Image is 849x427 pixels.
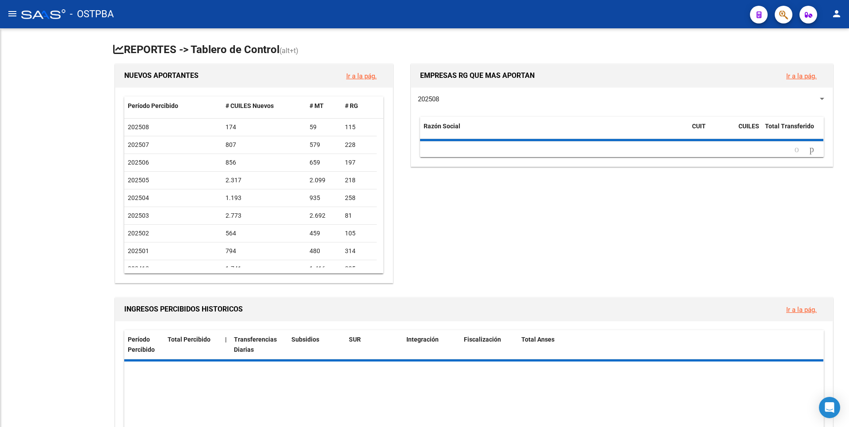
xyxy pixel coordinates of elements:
[124,71,199,80] span: NUEVOS APORTANTES
[128,177,149,184] span: 202505
[128,212,149,219] span: 202503
[128,194,149,201] span: 202504
[226,246,303,256] div: 794
[128,230,149,237] span: 202502
[128,247,149,254] span: 202501
[345,140,373,150] div: 228
[168,336,210,343] span: Total Percibido
[124,330,164,359] datatable-header-cell: Período Percibido
[226,264,303,274] div: 1.741
[692,123,706,130] span: CUIT
[288,330,345,359] datatable-header-cell: Subsidios
[779,68,824,84] button: Ir a la pág.
[310,211,338,221] div: 2.692
[345,122,373,132] div: 115
[226,140,303,150] div: 807
[738,123,759,130] span: CUILES
[113,42,835,58] h1: REPORTES -> Tablero de Control
[339,68,384,84] button: Ir a la pág.
[291,336,319,343] span: Subsidios
[786,306,817,314] a: Ir a la pág.
[424,123,460,130] span: Razón Social
[345,246,373,256] div: 314
[279,46,298,55] span: (alt+t)
[222,96,306,115] datatable-header-cell: # CUILES Nuevos
[225,336,227,343] span: |
[310,246,338,256] div: 480
[831,8,842,19] mat-icon: person
[128,123,149,131] span: 202508
[306,96,341,115] datatable-header-cell: # MT
[791,145,803,154] a: go to previous page
[786,72,817,80] a: Ir a la pág.
[464,336,501,343] span: Fiscalización
[688,117,735,146] datatable-header-cell: CUIT
[226,193,303,203] div: 1.193
[124,305,243,313] span: INGRESOS PERCIBIDOS HISTORICOS
[226,122,303,132] div: 174
[518,330,817,359] datatable-header-cell: Total Anses
[521,336,555,343] span: Total Anses
[345,228,373,239] div: 105
[345,193,373,203] div: 258
[420,71,535,80] span: EMPRESAS RG QUE MAS APORTAN
[226,228,303,239] div: 564
[128,265,149,272] span: 202412
[124,96,222,115] datatable-header-cell: Período Percibido
[345,330,403,359] datatable-header-cell: SUR
[128,141,149,148] span: 202507
[779,301,824,318] button: Ir a la pág.
[310,122,338,132] div: 59
[761,117,823,146] datatable-header-cell: Total Transferido
[403,330,460,359] datatable-header-cell: Integración
[128,159,149,166] span: 202506
[420,117,688,146] datatable-header-cell: Razón Social
[341,96,377,115] datatable-header-cell: # RG
[345,102,358,109] span: # RG
[7,8,18,19] mat-icon: menu
[346,72,377,80] a: Ir a la pág.
[349,336,361,343] span: SUR
[226,102,274,109] span: # CUILES Nuevos
[345,158,373,168] div: 197
[230,330,288,359] datatable-header-cell: Transferencias Diarias
[819,397,840,418] div: Open Intercom Messenger
[310,193,338,203] div: 935
[406,336,439,343] span: Integración
[310,158,338,168] div: 659
[234,336,277,353] span: Transferencias Diarias
[460,330,518,359] datatable-header-cell: Fiscalización
[70,4,114,24] span: - OSTPBA
[806,145,818,154] a: go to next page
[735,117,761,146] datatable-header-cell: CUILES
[226,211,303,221] div: 2.773
[164,330,222,359] datatable-header-cell: Total Percibido
[222,330,230,359] datatable-header-cell: |
[128,102,178,109] span: Período Percibido
[310,228,338,239] div: 459
[310,140,338,150] div: 579
[418,95,439,103] span: 202508
[310,175,338,185] div: 2.099
[226,175,303,185] div: 2.317
[310,264,338,274] div: 1.416
[226,158,303,168] div: 856
[345,211,373,221] div: 81
[345,264,373,274] div: 325
[345,175,373,185] div: 218
[765,123,814,130] span: Total Transferido
[310,102,324,109] span: # MT
[128,336,155,353] span: Período Percibido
